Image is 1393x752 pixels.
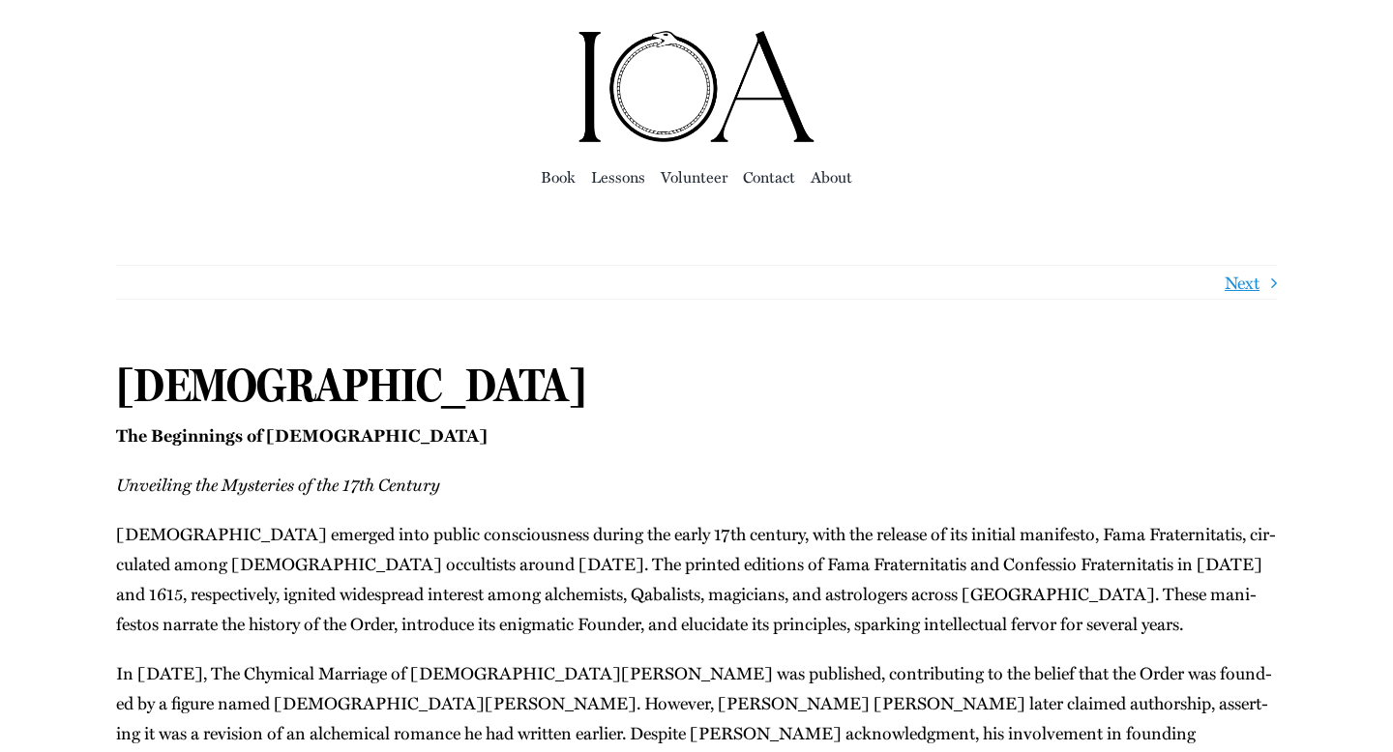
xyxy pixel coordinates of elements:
a: Vol­un­teer [661,163,727,190]
em: Unveil­ing the Mys­ter­ies of the 17th Century [116,471,440,497]
p: [DEMOGRAPHIC_DATA] emerged into pub­lic con­scious­ness dur­ing the ear­ly 17th cen­tu­ry, with t... [116,519,1277,639]
img: Institute of Awakening [576,29,817,145]
a: ioa-logo [576,25,817,50]
a: Con­tact [743,163,795,190]
a: Book [541,163,576,190]
nav: Main [116,145,1277,207]
a: Next [1225,266,1260,299]
h1: [DEMOGRAPHIC_DATA] [116,358,1277,414]
a: Lessons [591,163,645,190]
a: About [811,163,852,190]
strong: The Begin­nings of [DEMOGRAPHIC_DATA] [116,422,488,448]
